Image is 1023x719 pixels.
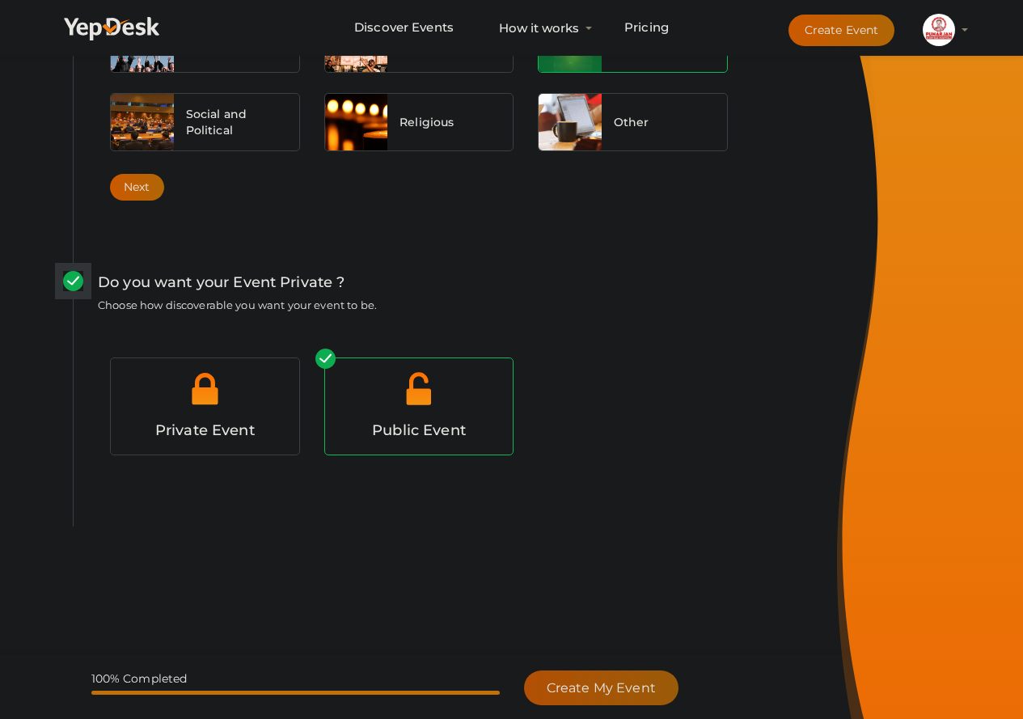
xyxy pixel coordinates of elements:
[524,670,678,705] button: Create My Event
[494,13,584,43] button: How it works
[98,271,345,294] label: Do you want your Event Private ?
[315,349,336,369] img: success.svg
[400,370,437,407] img: public-event.svg
[63,271,83,291] img: success.svg
[354,13,454,43] a: Discover Events
[788,15,895,46] button: Create Event
[614,114,649,130] span: Other
[372,421,466,439] span: Public Event
[110,174,164,201] button: Next
[547,680,656,696] span: Create My Event
[187,370,223,407] img: private-event.svg
[624,13,669,43] a: Pricing
[186,106,287,138] span: Social and Political
[399,114,454,130] span: Religious
[923,14,955,46] img: YGSTBDSJ_small.png
[155,421,255,439] span: Private Event
[91,670,188,687] label: 100% Completed
[98,298,377,313] label: Choose how discoverable you want your event to be.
